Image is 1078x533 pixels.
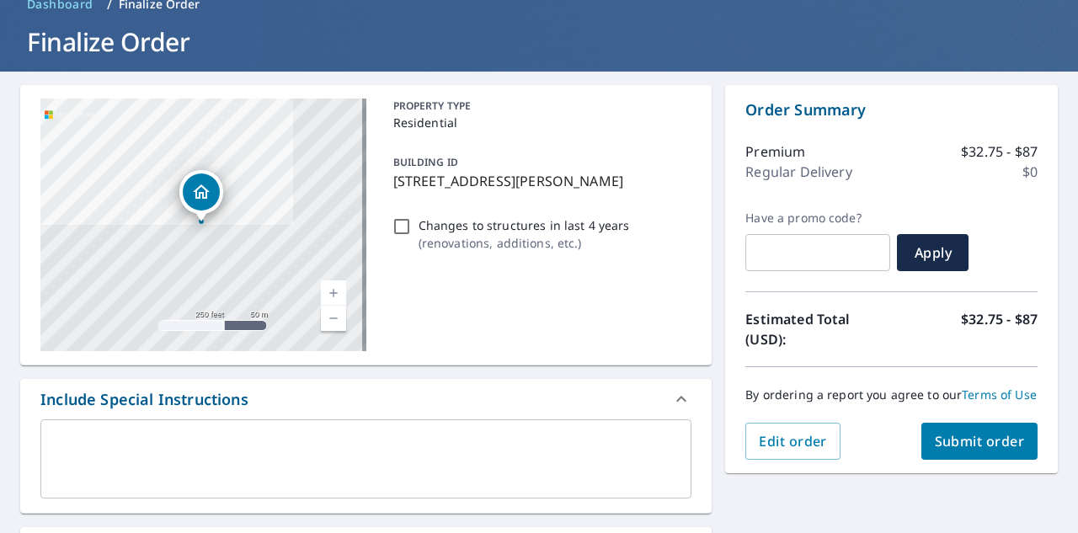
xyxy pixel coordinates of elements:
[745,211,890,226] label: Have a promo code?
[419,234,630,252] p: ( renovations, additions, etc. )
[393,99,686,114] p: PROPERTY TYPE
[745,141,805,162] p: Premium
[745,162,851,182] p: Regular Delivery
[393,114,686,131] p: Residential
[321,306,346,331] a: Current Level 17, Zoom Out
[921,423,1038,460] button: Submit order
[321,280,346,306] a: Current Level 17, Zoom In
[20,24,1058,59] h1: Finalize Order
[745,423,841,460] button: Edit order
[745,387,1038,402] p: By ordering a report you agree to our
[393,171,686,191] p: [STREET_ADDRESS][PERSON_NAME]
[897,234,969,271] button: Apply
[419,216,630,234] p: Changes to structures in last 4 years
[759,432,827,450] span: Edit order
[910,243,955,262] span: Apply
[745,99,1038,121] p: Order Summary
[179,170,223,222] div: Dropped pin, building 1, Residential property, 1708 Allyssa St Anna, TX 75409
[1022,162,1038,182] p: $0
[393,155,458,169] p: BUILDING ID
[40,388,248,411] div: Include Special Instructions
[935,432,1025,450] span: Submit order
[962,386,1037,402] a: Terms of Use
[961,309,1038,349] p: $32.75 - $87
[961,141,1038,162] p: $32.75 - $87
[745,309,891,349] p: Estimated Total (USD):
[20,379,712,419] div: Include Special Instructions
